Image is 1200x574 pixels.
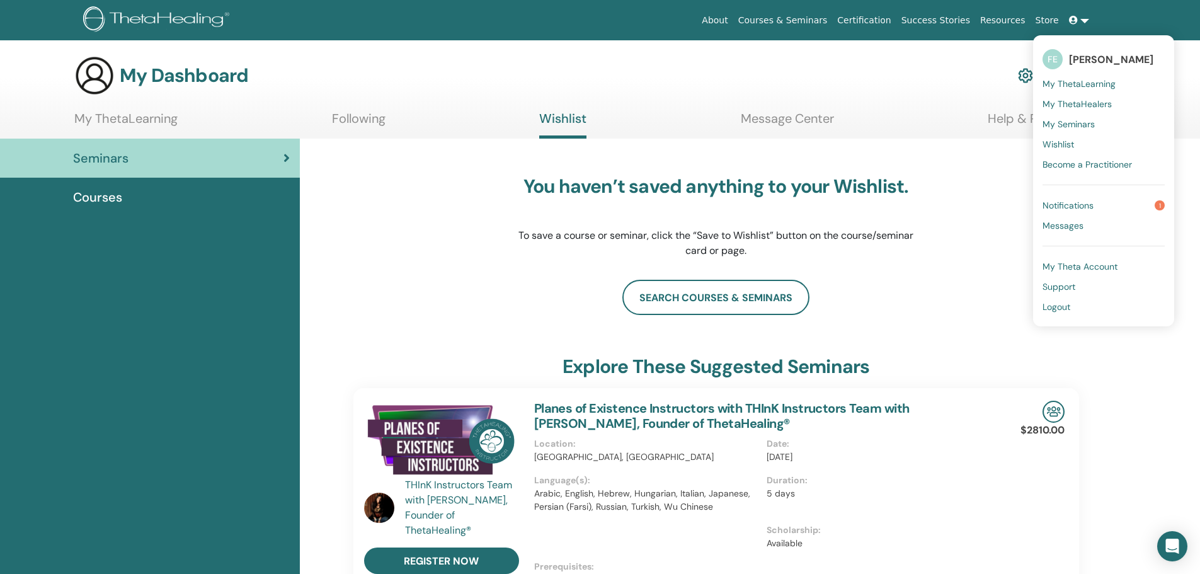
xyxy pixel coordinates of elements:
img: logo.png [83,6,234,35]
a: About [697,9,733,32]
a: My Theta Account [1043,256,1165,277]
h3: explore these suggested seminars [563,355,869,378]
span: Wishlist [1043,139,1074,150]
a: Notifications1 [1043,195,1165,215]
a: My Account [1018,62,1088,89]
p: Language(s) : [534,474,759,487]
span: register now [404,554,479,568]
a: My ThetaLearning [1043,74,1165,94]
a: register now [364,548,519,574]
a: Logout [1043,297,1165,317]
a: Become a Practitioner [1043,154,1165,175]
p: To save a course or seminar, click the “Save to Wishlist” button on the course/seminar card or page. [518,228,915,258]
a: Certification [832,9,896,32]
a: Support [1043,277,1165,297]
span: My ThetaHealers [1043,98,1112,110]
p: 5 days [767,487,991,500]
a: Success Stories [896,9,975,32]
span: My Seminars [1043,118,1095,130]
a: My ThetaHealers [1043,94,1165,114]
span: FE [1043,49,1063,69]
h3: My Dashboard [120,64,248,87]
img: default.jpg [364,493,394,523]
div: Open Intercom Messenger [1157,531,1187,561]
img: In-Person Seminar [1043,401,1065,423]
a: Planes of Existence Instructors with THInK Instructors Team with [PERSON_NAME], Founder of ThetaH... [534,400,910,432]
p: [GEOGRAPHIC_DATA], [GEOGRAPHIC_DATA] [534,451,759,464]
a: My Seminars [1043,114,1165,134]
p: Arabic, English, Hebrew, Hungarian, Italian, Japanese, Persian (Farsi), Russian, Turkish, Wu Chinese [534,487,759,514]
h3: You haven’t saved anything to your Wishlist. [518,175,915,198]
a: Courses & Seminars [733,9,833,32]
p: Scholarship : [767,524,991,537]
p: Duration : [767,474,991,487]
span: Logout [1043,301,1070,313]
p: $2810.00 [1020,423,1065,438]
span: Support [1043,281,1075,292]
a: search courses & seminars [622,280,809,315]
img: generic-user-icon.jpg [74,55,115,96]
a: My ThetaLearning [74,111,178,135]
p: [DATE] [767,451,991,464]
p: Available [767,537,991,550]
a: THInK Instructors Team with [PERSON_NAME], Founder of ThetaHealing® [405,478,522,538]
p: Prerequisites : [534,560,999,573]
span: Courses [73,188,122,207]
span: My Theta Account [1043,261,1117,272]
span: Messages [1043,220,1083,231]
span: Seminars [73,149,129,168]
span: 1 [1155,200,1165,210]
a: Store [1031,9,1064,32]
span: Become a Practitioner [1043,159,1132,170]
a: Help & Resources [988,111,1089,135]
a: FE[PERSON_NAME] [1043,45,1165,74]
p: Location : [534,437,759,451]
a: Following [332,111,386,135]
a: Wishlist [539,111,586,139]
a: Message Center [741,111,834,135]
span: [PERSON_NAME] [1069,53,1153,66]
img: Planes of Existence Instructors [364,401,519,481]
p: Date : [767,437,991,451]
img: cog.svg [1018,65,1033,86]
a: Wishlist [1043,134,1165,154]
a: Resources [975,9,1031,32]
span: My ThetaLearning [1043,78,1116,89]
a: Messages [1043,215,1165,236]
span: Notifications [1043,200,1094,211]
